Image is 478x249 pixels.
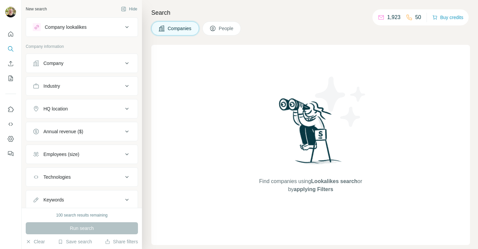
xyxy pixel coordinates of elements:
[415,13,421,21] p: 50
[26,44,138,50] p: Company information
[43,60,63,67] div: Company
[257,177,364,193] span: Find companies using or by
[105,238,138,245] button: Share filters
[26,78,138,94] button: Industry
[294,186,333,192] span: applying Filters
[45,24,87,30] div: Company lookalikes
[219,25,234,32] span: People
[311,72,371,132] img: Surfe Illustration - Stars
[43,83,60,89] div: Industry
[168,25,192,32] span: Companies
[276,96,345,171] img: Surfe Illustration - Woman searching with binoculars
[43,105,68,112] div: HQ location
[26,101,138,117] button: HQ location
[43,196,64,203] div: Keywords
[5,133,16,145] button: Dashboard
[116,4,142,14] button: Hide
[43,128,83,135] div: Annual revenue ($)
[5,148,16,160] button: Feedback
[311,178,357,184] span: Lookalikes search
[26,169,138,185] button: Technologies
[5,58,16,70] button: Enrich CSV
[387,13,401,21] p: 1,923
[26,6,47,12] div: New search
[5,72,16,84] button: My lists
[432,13,463,22] button: Buy credits
[26,238,45,245] button: Clear
[26,146,138,162] button: Employees (size)
[5,103,16,115] button: Use Surfe on LinkedIn
[26,192,138,208] button: Keywords
[26,123,138,140] button: Annual revenue ($)
[43,151,79,158] div: Employees (size)
[58,238,92,245] button: Save search
[26,55,138,71] button: Company
[26,19,138,35] button: Company lookalikes
[56,212,108,218] div: 100 search results remaining
[5,43,16,55] button: Search
[151,8,470,17] h4: Search
[5,118,16,130] button: Use Surfe API
[5,28,16,40] button: Quick start
[43,174,71,180] div: Technologies
[5,7,16,17] img: Avatar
